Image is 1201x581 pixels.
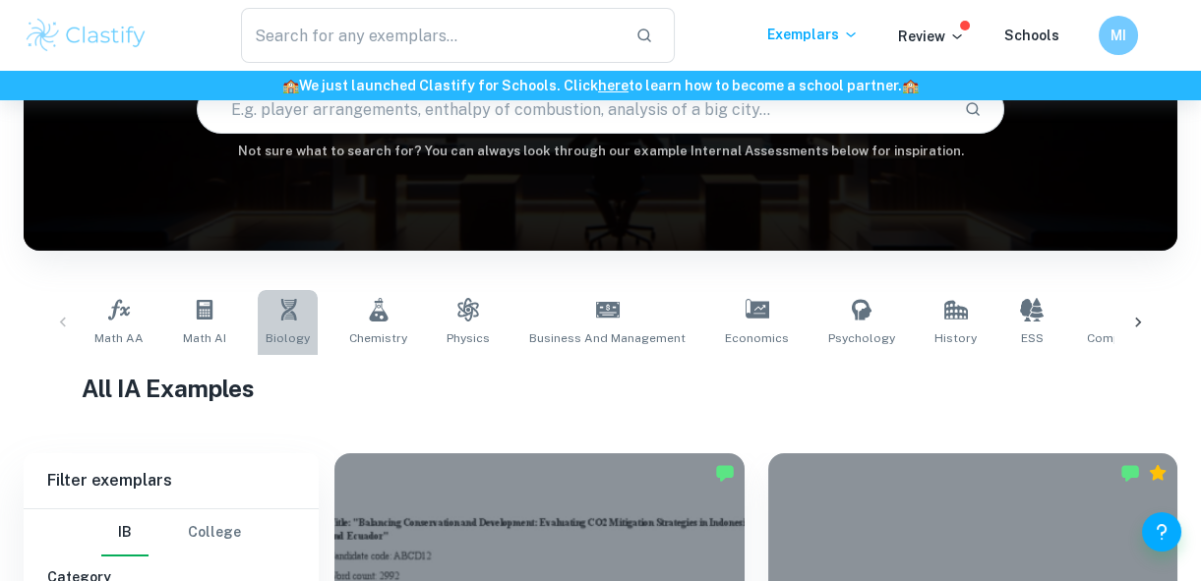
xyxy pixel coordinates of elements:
span: History [934,329,977,347]
span: ESS [1021,329,1044,347]
input: Search for any exemplars... [241,8,619,63]
span: Chemistry [349,329,407,347]
button: College [188,509,241,556]
img: Marked [1120,463,1140,483]
h6: MI [1108,25,1130,46]
p: Exemplars [767,24,859,45]
span: Math AI [183,329,226,347]
img: Clastify logo [24,16,149,55]
div: Filter type choice [101,509,241,556]
button: Search [956,92,990,126]
button: Help and Feedback [1142,512,1181,552]
span: Economics [725,329,789,347]
span: 🏫 [282,78,299,93]
h6: Not sure what to search for? You can always look through our example Internal Assessments below f... [24,142,1177,161]
h6: Filter exemplars [24,453,319,508]
h1: All IA Examples [82,371,1120,406]
span: Math AA [94,329,144,347]
div: Premium [1148,463,1168,483]
button: IB [101,509,149,556]
input: E.g. player arrangements, enthalpy of combustion, analysis of a big city... [198,82,948,137]
span: Computer Science [1087,329,1193,347]
span: Biology [266,329,310,347]
span: Physics [447,329,490,347]
span: Business and Management [529,329,686,347]
img: Marked [715,463,735,483]
h6: We just launched Clastify for Schools. Click to learn how to become a school partner. [4,75,1197,96]
a: Schools [1004,28,1059,43]
span: Psychology [828,329,895,347]
p: Review [898,26,965,47]
a: here [598,78,629,93]
span: 🏫 [902,78,919,93]
button: MI [1099,16,1138,55]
